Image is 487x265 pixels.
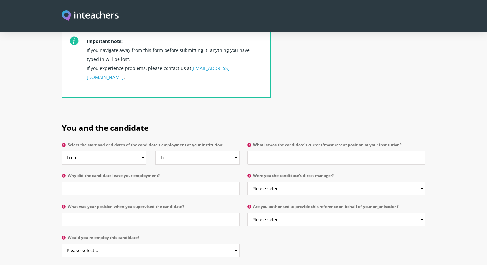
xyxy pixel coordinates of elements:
[62,10,119,22] a: Visit this site's homepage
[62,122,148,133] span: You and the candidate
[62,143,240,151] label: Select the start and end dates of the candidate's employment at your institution:
[62,204,240,213] label: What was your position when you supervised the candidate?
[62,235,240,244] label: Would you re-employ this candidate?
[87,34,263,97] p: If you navigate away from this form before submitting it, anything you have typed in will be lost...
[62,174,240,182] label: Why did the candidate leave your employment?
[62,10,119,22] img: Inteachers
[87,38,123,44] strong: Important note:
[247,174,425,182] label: Were you the candidate's direct manager?
[247,143,425,151] label: What is/was the candidate's current/most recent position at your institution?
[247,204,425,213] label: Are you authorised to provide this reference on behalf of your organisation?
